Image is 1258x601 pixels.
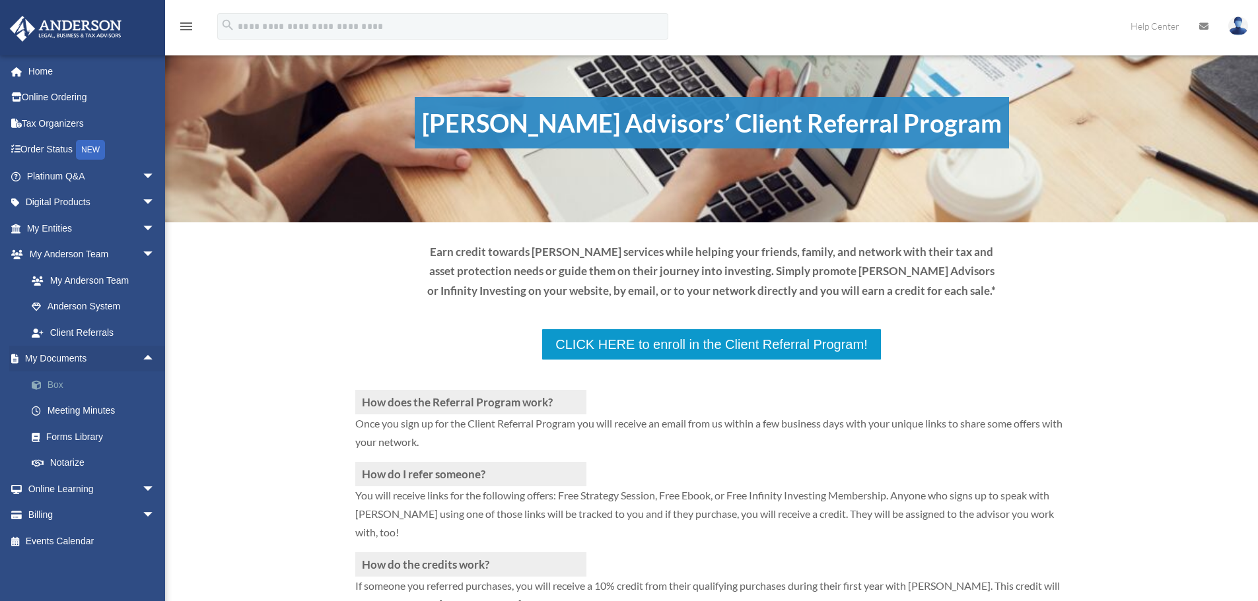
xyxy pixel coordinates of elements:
[9,189,175,216] a: Digital Productsarrow_drop_down
[355,414,1068,462] p: Once you sign up for the Client Referral Program you will receive an email from us within a few b...
[355,486,1068,552] p: You will receive links for the following offers: Free Strategy Session, Free Ebook, or Free Infin...
[178,23,194,34] a: menu
[355,390,586,414] h3: How does the Referral Program work?
[18,424,175,450] a: Forms Library
[415,97,1009,148] h1: [PERSON_NAME] Advisors’ Client Referral Program
[221,18,235,32] i: search
[9,110,175,137] a: Tax Organizers
[178,18,194,34] i: menu
[541,328,882,361] a: CLICK HERE to enroll in the Client Referral Program!
[9,241,175,268] a: My Anderson Teamarrow_drop_down
[9,476,175,502] a: Online Learningarrow_drop_down
[18,371,175,398] a: Box
[1228,16,1248,36] img: User Pic
[9,84,175,111] a: Online Ordering
[18,398,175,424] a: Meeting Minutes
[18,294,175,320] a: Anderson System
[9,163,175,189] a: Platinum Q&Aarrow_drop_down
[6,16,125,42] img: Anderson Advisors Platinum Portal
[18,267,175,294] a: My Anderson Team
[142,215,168,242] span: arrow_drop_down
[9,502,175,528] a: Billingarrow_drop_down
[142,189,168,216] span: arrow_drop_down
[142,241,168,269] span: arrow_drop_down
[142,502,168,529] span: arrow_drop_down
[9,58,175,84] a: Home
[142,346,168,373] span: arrow_drop_up
[9,528,175,554] a: Events Calendar
[9,137,175,164] a: Order StatusNEW
[9,215,175,241] a: My Entitiesarrow_drop_down
[142,476,168,503] span: arrow_drop_down
[355,552,586,577] h3: How do the credits work?
[76,140,105,160] div: NEW
[18,319,168,346] a: Client Referrals
[9,346,175,372] a: My Documentsarrow_drop_up
[427,242,997,301] p: Earn credit towards [PERSON_NAME] services while helping your friends, family, and network with t...
[18,450,175,476] a: Notarize
[142,163,168,190] span: arrow_drop_down
[355,462,586,486] h3: How do I refer someone?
